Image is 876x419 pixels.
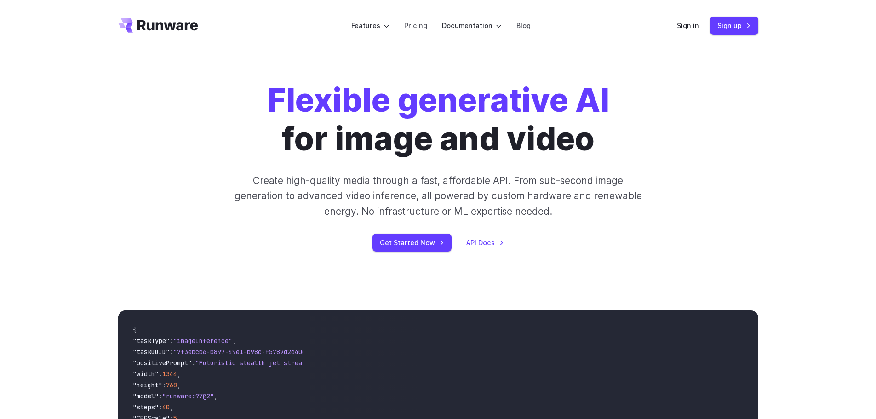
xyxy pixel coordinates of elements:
span: 1344 [162,370,177,378]
a: Pricing [404,20,427,31]
span: , [214,392,218,400]
span: "model" [133,392,159,400]
a: Sign up [710,17,758,34]
span: , [232,337,236,345]
a: Blog [516,20,531,31]
span: "7f3ebcb6-b897-49e1-b98c-f5789d2d40d7" [173,348,313,356]
label: Features [351,20,389,31]
span: 768 [166,381,177,389]
a: API Docs [466,237,504,248]
span: "height" [133,381,162,389]
span: , [177,370,181,378]
span: "steps" [133,403,159,411]
p: Create high-quality media through a fast, affordable API. From sub-second image generation to adv... [233,173,643,219]
span: { [133,326,137,334]
a: Go to / [118,18,198,33]
strong: Flexible generative AI [267,80,609,120]
label: Documentation [442,20,502,31]
span: "width" [133,370,159,378]
a: Sign in [677,20,699,31]
span: : [170,337,173,345]
span: "imageInference" [173,337,232,345]
span: "runware:97@2" [162,392,214,400]
span: "taskType" [133,337,170,345]
span: 40 [162,403,170,411]
a: Get Started Now [372,234,452,252]
span: : [192,359,195,367]
span: : [159,392,162,400]
span: : [170,348,173,356]
span: : [162,381,166,389]
span: "positivePrompt" [133,359,192,367]
span: , [177,381,181,389]
span: "taskUUID" [133,348,170,356]
span: "Futuristic stealth jet streaking through a neon-lit cityscape with glowing purple exhaust" [195,359,530,367]
span: : [159,403,162,411]
span: : [159,370,162,378]
span: , [170,403,173,411]
h1: for image and video [267,81,609,158]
